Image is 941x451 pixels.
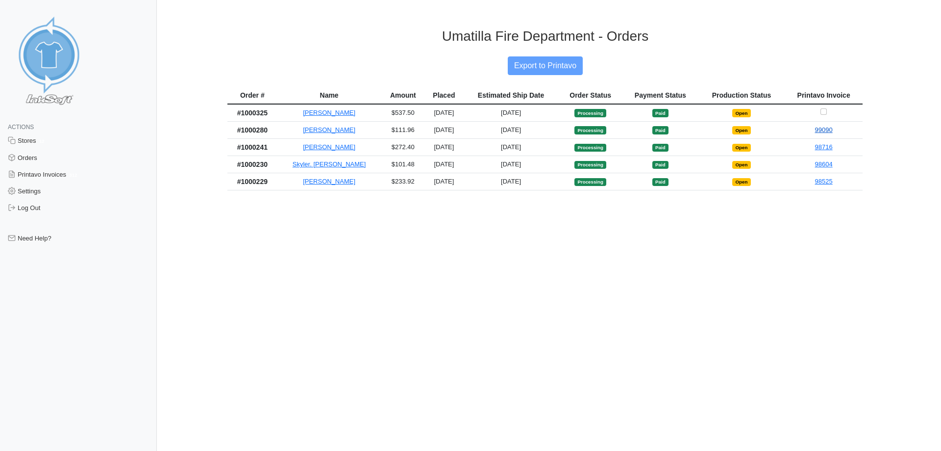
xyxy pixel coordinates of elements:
span: Paid [652,144,669,152]
th: Order Status [559,87,622,104]
th: #1000325 [227,104,277,122]
th: Name [277,87,381,104]
th: Production Status [698,87,785,104]
span: Open [732,109,751,117]
span: Processing [574,161,606,169]
span: Processing [574,144,606,152]
td: [DATE] [463,156,559,173]
th: #1000241 [227,138,277,156]
td: $272.40 [381,138,425,156]
td: [DATE] [425,121,464,138]
span: 12 [36,137,48,146]
td: $233.92 [381,173,425,190]
span: Open [732,126,751,134]
td: [DATE] [463,121,559,138]
td: $537.50 [381,104,425,122]
td: [DATE] [463,104,559,122]
th: Printavo Invoice [785,87,863,104]
span: 312 [66,171,80,179]
span: Open [732,178,751,186]
td: $101.48 [381,156,425,173]
th: #1000280 [227,121,277,138]
span: Actions [8,124,34,131]
a: 98604 [815,160,833,168]
a: 99090 [815,126,833,133]
span: Processing [574,178,606,186]
th: Amount [381,87,425,104]
span: Paid [652,109,669,117]
span: Open [732,144,751,152]
td: [DATE] [425,104,464,122]
td: [DATE] [425,156,464,173]
a: 98525 [815,178,833,185]
span: Paid [652,178,669,186]
a: Skyler. [PERSON_NAME] [293,160,366,168]
a: 98716 [815,143,833,151]
td: $111.96 [381,121,425,138]
h3: Umatilla Fire Department - Orders [183,28,907,45]
span: Open [732,161,751,169]
span: Paid [652,126,669,134]
td: [DATE] [425,173,464,190]
span: Processing [574,126,606,134]
a: [PERSON_NAME] [303,126,355,133]
a: [PERSON_NAME] [303,109,355,116]
td: [DATE] [463,173,559,190]
input: Checkbox for selecting orders for invoice [820,108,827,115]
span: Processing [574,109,606,117]
th: Payment Status [622,87,699,104]
td: [DATE] [463,138,559,156]
td: [DATE] [425,138,464,156]
th: #1000229 [227,173,277,190]
a: [PERSON_NAME] [303,178,355,185]
th: #1000230 [227,156,277,173]
a: [PERSON_NAME] [303,143,355,151]
th: Estimated Ship Date [463,87,559,104]
span: Paid [652,161,669,169]
th: Placed [425,87,464,104]
th: Order # [227,87,277,104]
